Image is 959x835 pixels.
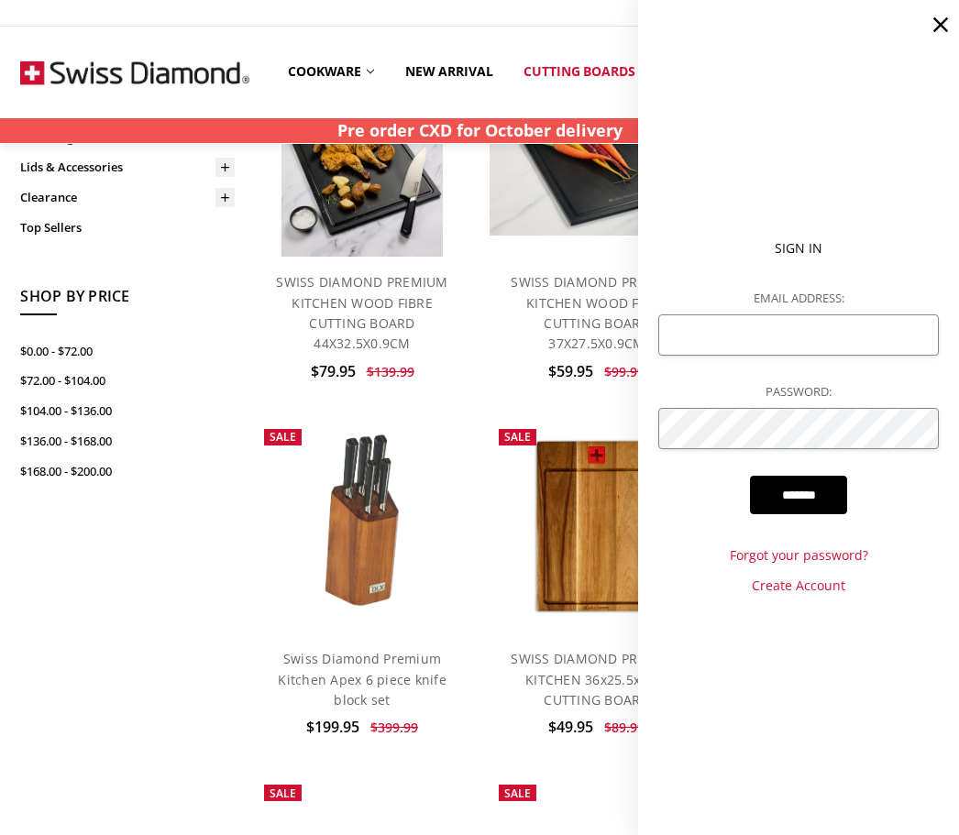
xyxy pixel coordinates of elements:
[20,27,249,118] img: Free Shipping On Every Order
[255,43,469,258] a: SWISS DIAMOND PREMIUM KITCHEN WOOD FIBRE CUTTING BOARD 44X32.5X0.9CM
[20,285,235,316] h5: Shop By Price
[548,361,593,381] span: $59.95
[514,420,678,634] img: SWISS DIAMOND PREMIUM KITCHEN 36x25.5x2CM CUTTING BOARD
[658,545,938,566] a: Forgot your password?
[367,363,414,380] span: $139.99
[20,336,235,367] a: $0.00 - $72.00
[255,420,469,634] a: Swiss Diamond Apex 6 piece knife block set
[604,719,645,736] span: $89.99
[658,382,938,401] label: Password:
[604,363,645,380] span: $99.99
[20,396,235,426] a: $104.00 - $136.00
[20,456,235,487] a: $168.00 - $200.00
[370,719,418,736] span: $399.99
[20,152,235,182] a: Lids & Accessories
[20,366,235,396] a: $72.00 - $104.00
[270,786,296,801] span: Sale
[504,429,531,445] span: Sale
[270,429,296,445] span: Sale
[306,717,359,737] span: $199.95
[548,717,593,737] span: $49.95
[300,420,425,634] img: Swiss Diamond Apex 6 piece knife block set
[276,273,447,352] a: SWISS DIAMOND PREMIUM KITCHEN WOOD FIBRE CUTTING BOARD 44X32.5X0.9CM
[504,786,531,801] span: Sale
[511,273,682,352] a: SWISS DIAMOND PREMIUM KITCHEN WOOD FIBRE CUTTING BOARD 37X27.5X0.9CM
[20,213,235,243] a: Top Sellers
[490,420,704,634] a: SWISS DIAMOND PREMIUM KITCHEN 36x25.5x2CM CUTTING BOARD
[390,51,508,92] a: New arrival
[272,51,390,92] a: Cookware
[20,182,235,213] a: Clearance
[490,43,704,258] a: SWISS DIAMOND PREMIUM KITCHEN WOOD FIBRE CUTTING BOARD 37X27.5X0.9CM
[311,361,356,381] span: $79.95
[658,238,938,258] p: Sign In
[337,119,623,141] strong: Pre order CXD for October delivery
[508,51,744,92] a: Cutting boards and knives
[658,576,938,596] a: Create Account
[278,650,446,709] a: Swiss Diamond Premium Kitchen Apex 6 piece knife block set
[511,650,682,709] a: SWISS DIAMOND PREMIUM KITCHEN 36x25.5x2CM CUTTING BOARD
[281,43,442,258] img: SWISS DIAMOND PREMIUM KITCHEN WOOD FIBRE CUTTING BOARD 44X32.5X0.9CM
[658,289,938,308] label: Email Address:
[20,426,235,456] a: $136.00 - $168.00
[490,64,704,236] img: SWISS DIAMOND PREMIUM KITCHEN WOOD FIBRE CUTTING BOARD 37X27.5X0.9CM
